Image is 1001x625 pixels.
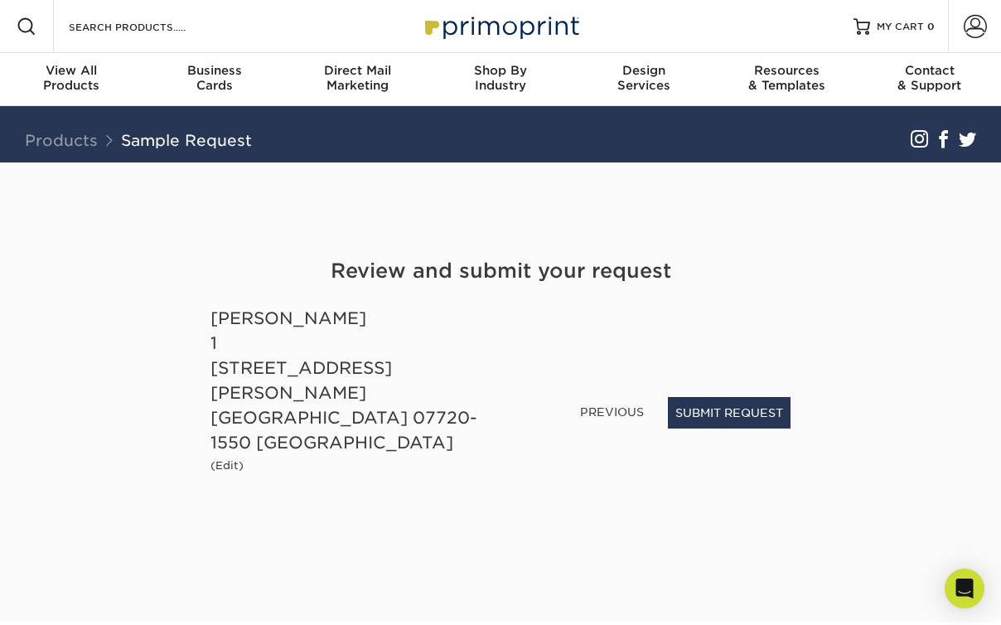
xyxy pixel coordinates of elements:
div: & Support [858,63,1001,93]
a: Direct MailMarketing [286,53,429,106]
a: Products [25,131,98,149]
span: Resources [715,63,858,78]
div: Services [572,63,715,93]
a: BusinessCards [143,53,287,106]
img: Primoprint [418,8,583,44]
button: SUBMIT REQUEST [668,397,791,429]
div: Open Intercom Messenger [945,569,984,608]
span: Design [572,63,715,78]
a: PREVIOUS [573,399,650,425]
div: Marketing [286,63,429,93]
span: MY CART [877,20,924,34]
a: Shop ByIndustry [429,53,573,106]
span: Direct Mail [286,63,429,78]
span: Shop By [429,63,573,78]
a: (Edit) [210,457,244,472]
a: Resources& Templates [715,53,858,106]
div: & Templates [715,63,858,93]
iframe: Google Customer Reviews [4,574,141,619]
span: 0 [927,21,935,32]
a: Sample Request [121,131,252,149]
div: Cards [143,63,287,93]
span: Business [143,63,287,78]
small: (Edit) [210,459,244,472]
a: DesignServices [572,53,715,106]
iframe: reCAPTCHA [539,306,761,363]
input: SEARCH PRODUCTS..... [67,17,229,36]
h4: Review and submit your request [210,256,791,286]
div: [PERSON_NAME] 1 [STREET_ADDRESS] [PERSON_NAME][GEOGRAPHIC_DATA] 07720-1550 [GEOGRAPHIC_DATA] [210,306,488,455]
a: Contact& Support [858,53,1001,106]
div: Industry [429,63,573,93]
span: Contact [858,63,1001,78]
